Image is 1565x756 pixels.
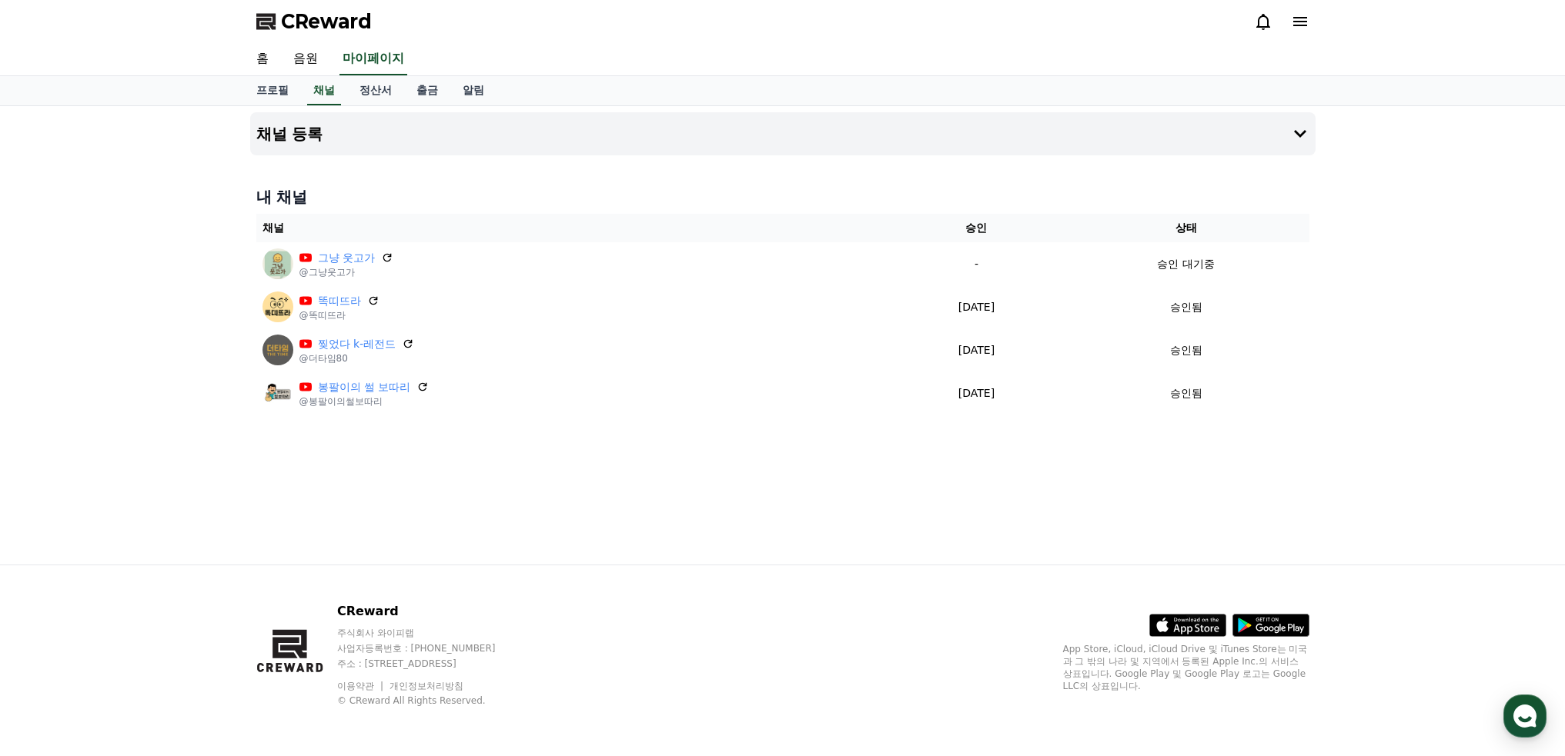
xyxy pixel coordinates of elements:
a: 이용약관 [337,681,386,691]
a: 홈 [244,43,281,75]
th: 상태 [1063,214,1309,242]
th: 채널 [256,214,891,242]
a: 그냥 웃고가 [318,250,375,266]
p: [DATE] [896,299,1056,315]
a: 채널 [307,76,341,105]
span: CReward [281,9,372,34]
p: 주식회사 와이피랩 [337,627,525,639]
p: [DATE] [896,342,1056,358]
p: 승인됨 [1170,342,1202,358]
a: 프로필 [244,76,301,105]
button: 채널 등록 [250,112,1316,155]
a: 정산서 [347,76,404,105]
p: 주소 : [STREET_ADDRESS] [337,658,525,670]
img: 그냥 웃고가 [263,248,293,279]
p: @똑띠뜨라 [299,309,380,321]
a: 똑띠뜨라 [318,293,361,309]
img: 봉팔이의 썰 보따리 [263,378,293,408]
p: 사업자등록번호 : [PHONE_NUMBER] [337,642,525,654]
a: 출금 [404,76,450,105]
p: CReward [337,602,525,621]
p: [DATE] [896,385,1056,401]
img: 찢었다 k-레전드 [263,335,293,365]
p: © CReward All Rights Reserved. [337,694,525,707]
h4: 내 채널 [256,186,1309,208]
p: @봉팔이의썰보따리 [299,395,430,408]
a: CReward [256,9,372,34]
a: 알림 [450,76,497,105]
p: 승인됨 [1170,385,1202,401]
a: 찢었다 k-레전드 [318,336,396,352]
img: 똑띠뜨라 [263,291,293,322]
p: 승인 대기중 [1157,256,1214,272]
p: @그냥웃고가 [299,266,393,278]
p: - [896,256,1056,272]
p: 승인됨 [1170,299,1202,315]
a: 마이페이지 [339,43,407,75]
h4: 채널 등록 [256,125,323,142]
th: 승인 [890,214,1062,242]
a: 개인정보처리방침 [390,681,463,691]
a: 봉팔이의 썰 보따리 [318,379,411,395]
p: @더타임80 [299,352,415,365]
a: 음원 [281,43,330,75]
p: App Store, iCloud, iCloud Drive 및 iTunes Store는 미국과 그 밖의 나라 및 지역에서 등록된 Apple Inc.의 서비스 상표입니다. Goo... [1063,643,1309,692]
